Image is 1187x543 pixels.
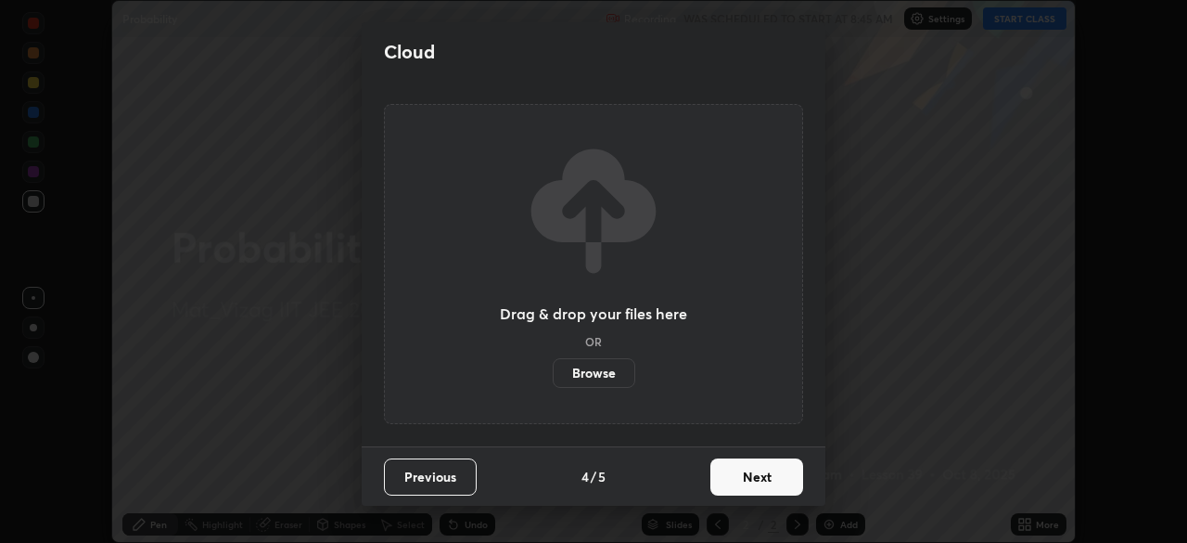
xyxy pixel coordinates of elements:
[581,467,589,486] h4: 4
[710,459,803,496] button: Next
[598,467,606,486] h4: 5
[591,467,596,486] h4: /
[500,306,687,321] h3: Drag & drop your files here
[384,40,435,64] h2: Cloud
[585,336,602,347] h5: OR
[384,459,477,496] button: Previous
